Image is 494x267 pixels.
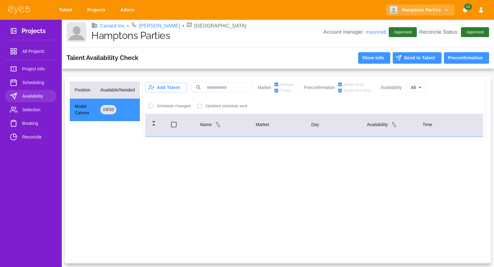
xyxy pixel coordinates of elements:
[83,4,111,16] a: Projects
[22,92,52,100] span: Availability
[91,30,323,41] h1: Hamptons Parties
[407,81,426,94] div: All
[200,121,246,128] div: Name
[67,54,138,61] h3: Talent Availability Check
[358,52,390,64] button: Show Info
[22,106,52,113] span: Selection
[70,82,95,99] th: Position
[5,104,57,116] a: Selection
[116,4,141,16] a: Admin
[22,120,52,127] span: Booking
[157,103,191,109] p: Schedule changed
[304,84,335,91] p: Preconfirmation
[386,4,454,16] button: Hamptons Parties
[344,82,363,88] span: Email Sent
[344,87,371,94] span: Email Not Sent
[5,45,57,57] a: All Projects
[5,117,57,129] a: Booking
[67,22,86,42] img: Client logo
[194,22,246,30] p: [GEOGRAPHIC_DATA]
[22,27,46,37] h3: Projects
[22,79,52,86] span: Scheduling
[5,90,57,102] a: Availability
[459,4,471,16] button: Notifications
[463,29,488,35] span: Approved
[5,131,57,143] a: Reconcile
[257,84,271,91] p: Market
[127,22,129,30] li: •
[5,76,57,89] a: Scheduling
[100,22,125,30] a: Canard Inc
[280,82,294,88] span: Primary
[366,29,386,35] a: mauriceb
[22,65,52,73] span: Project Info
[381,84,402,91] p: Availability
[367,121,413,128] div: Availability
[306,113,362,136] th: Day
[390,29,415,35] span: Approved
[5,63,57,75] a: Project Info
[323,28,386,36] p: Account manager:
[419,27,489,37] p: Reconcile Status:
[145,83,186,92] button: Add Talent
[251,113,306,136] th: Market
[206,103,248,109] p: Updated schedule sent
[390,6,397,14] img: Client logo
[139,22,180,30] a: [PERSON_NAME]
[280,87,291,94] span: Travel
[418,113,473,136] th: Time
[7,6,30,15] img: eye5
[182,22,184,30] li: •
[22,48,52,55] span: All Projects
[100,105,116,114] div: 19 / 10
[393,52,442,64] button: Send to Talent
[55,4,78,16] a: Talent
[464,4,472,10] span: 10
[70,98,95,121] td: Model Caterer
[444,52,489,64] button: Preconfirmation
[22,133,52,141] span: Reconcile
[95,82,140,99] th: Available/Needed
